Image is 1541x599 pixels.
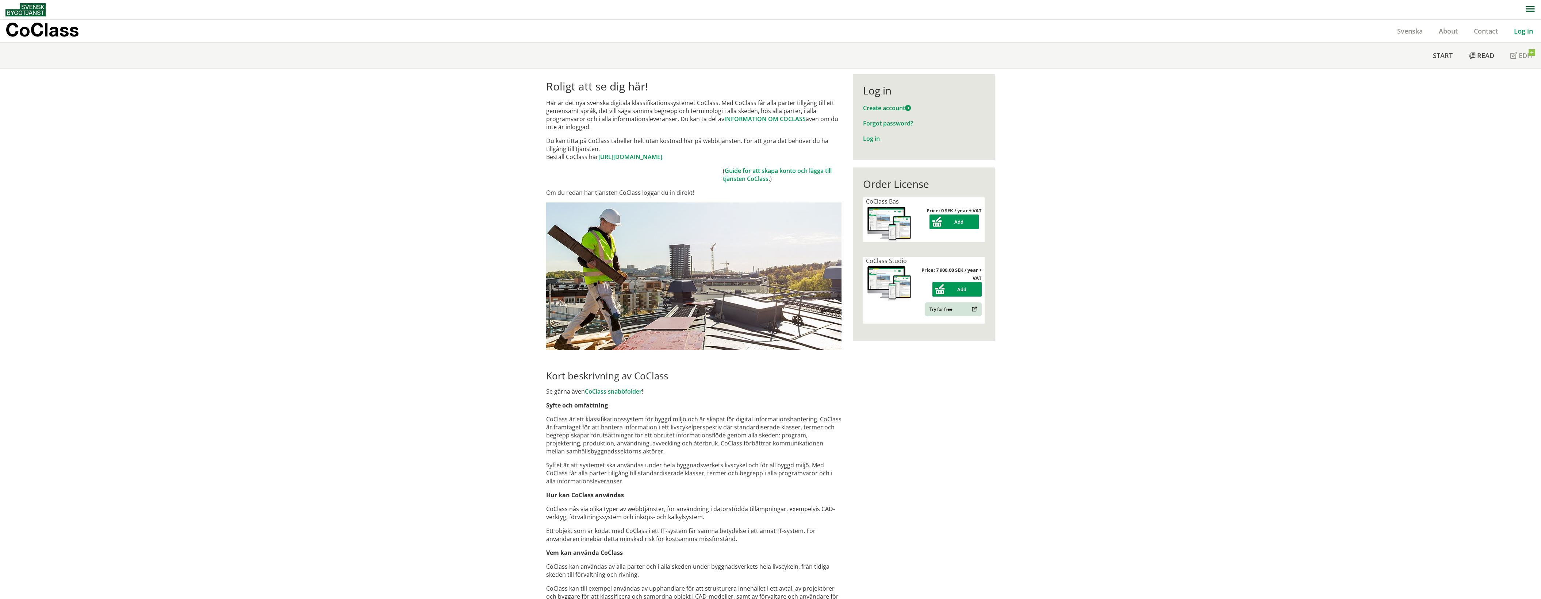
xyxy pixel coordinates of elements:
a: Read [1461,43,1502,68]
strong: Vem kan använda CoClass [546,549,623,557]
h2: Kort beskrivning av CoClass [546,370,842,382]
button: Add [932,282,982,297]
a: Create account [863,104,911,112]
img: coclass-license.jpg [866,265,913,302]
td: ( .) [723,167,842,183]
p: CoClass kan användas av alla parter och i alla skeden under byggnadsverkets hela livscykeln, från... [546,563,842,579]
p: Du kan titta på CoClass tabeller helt utan kostnad här på webbtjänsten. För att göra det behöver ... [546,137,842,161]
a: [URL][DOMAIN_NAME] [598,153,662,161]
p: CoClass är ett klassifikationssystem för byggd miljö och är skapat för digital informationshanter... [546,415,842,455]
strong: Price: 7 900,00 SEK / year + VAT [921,267,982,281]
p: Ett objekt som är kodat med CoClass i ett IT-system får samma betydelse i ett annat IT-system. Fö... [546,527,842,543]
a: INFORMATION OM COCLASS [724,115,806,123]
div: Log in [863,84,985,97]
img: Svensk Byggtjänst [5,3,46,16]
span: CoClass Studio [866,257,907,265]
a: Log in [863,135,880,143]
span: Read [1477,51,1494,60]
a: Log in [1506,27,1541,35]
button: Add [929,215,979,229]
p: CoClass nås via olika typer av webbtjänster, för användning i datorstödda tillämpningar, exempelv... [546,505,842,521]
div: Order License [863,178,985,190]
a: About [1431,27,1466,35]
a: Contact [1466,27,1506,35]
a: Add [932,286,982,293]
span: CoClass Bas [866,197,899,205]
a: CoClass [5,20,95,42]
a: Forgot password? [863,119,913,127]
img: Outbound.png [970,306,977,312]
p: Syftet är att systemet ska användas under hela byggnadsverkets livscykel och för all byggd miljö.... [546,461,842,485]
p: Här är det nya svenska digitala klassifikationssystemet CoClass. Med CoClass får alla parter till... [546,99,842,131]
img: login.jpg [546,202,842,350]
p: Se gärna även ! [546,387,842,395]
a: Svenska [1389,27,1431,35]
h1: Roligt att se dig här! [546,80,842,93]
strong: Hur kan CoClass användas [546,491,624,499]
span: Start [1433,51,1453,60]
strong: Syfte och omfattning [546,401,608,409]
a: Start [1425,43,1461,68]
img: coclass-license.jpg [866,205,913,242]
strong: Price: 0 SEK / year + VAT [927,207,982,214]
p: Om du redan har tjänsten CoClass loggar du in direkt! [546,189,842,197]
a: Add [929,219,979,225]
a: Try for free [925,302,982,316]
a: Guide för att skapa konto och lägga till tjänsten CoClass [723,167,832,183]
a: CoClass snabbfolder [585,387,642,395]
p: CoClass [5,26,79,34]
